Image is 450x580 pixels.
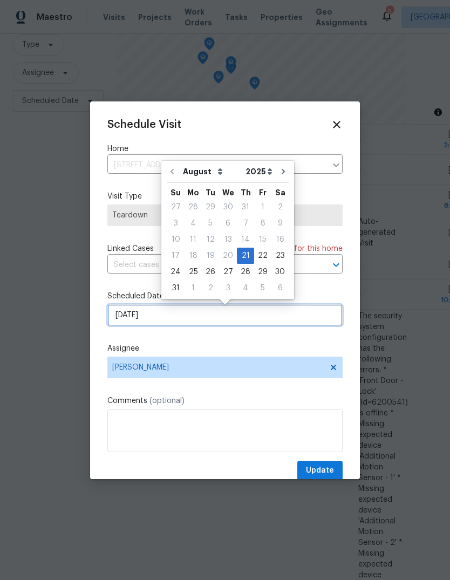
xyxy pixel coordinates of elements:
[254,216,271,231] div: 8
[185,200,202,215] div: 28
[202,215,219,231] div: Tue Aug 05 2025
[202,248,219,264] div: Tue Aug 19 2025
[202,231,219,248] div: Tue Aug 12 2025
[185,215,202,231] div: Mon Aug 04 2025
[107,191,343,202] label: Visit Type
[271,264,289,279] div: 30
[167,200,185,215] div: 27
[167,264,185,280] div: Sun Aug 24 2025
[254,200,271,215] div: 1
[306,464,334,477] span: Update
[167,199,185,215] div: Sun Jul 27 2025
[167,231,185,248] div: Sun Aug 10 2025
[254,199,271,215] div: Fri Aug 01 2025
[202,232,219,247] div: 12
[329,257,344,272] button: Open
[254,264,271,279] div: 29
[202,200,219,215] div: 29
[164,161,180,182] button: Go to previous month
[219,248,237,263] div: 20
[185,281,202,296] div: 1
[297,461,343,481] button: Update
[202,264,219,279] div: 26
[167,280,185,296] div: Sun Aug 31 2025
[167,216,185,231] div: 3
[237,248,254,263] div: 21
[219,215,237,231] div: Wed Aug 06 2025
[112,363,324,372] span: [PERSON_NAME]
[167,232,185,247] div: 10
[219,264,237,280] div: Wed Aug 27 2025
[185,280,202,296] div: Mon Sep 01 2025
[243,163,275,180] select: Year
[271,232,289,247] div: 16
[107,395,343,406] label: Comments
[202,199,219,215] div: Tue Jul 29 2025
[271,280,289,296] div: Sat Sep 06 2025
[107,304,343,326] input: M/D/YYYY
[254,248,271,264] div: Fri Aug 22 2025
[271,281,289,296] div: 6
[185,216,202,231] div: 4
[254,231,271,248] div: Fri Aug 15 2025
[271,264,289,280] div: Sat Aug 30 2025
[237,216,254,231] div: 7
[271,216,289,231] div: 9
[219,216,237,231] div: 6
[275,161,291,182] button: Go to next month
[219,232,237,247] div: 13
[254,264,271,280] div: Fri Aug 29 2025
[185,264,202,279] div: 25
[254,215,271,231] div: Fri Aug 08 2025
[180,163,243,180] select: Month
[254,232,271,247] div: 15
[219,199,237,215] div: Wed Jul 30 2025
[171,189,181,196] abbr: Sunday
[107,157,326,174] input: Enter in an address
[167,281,185,296] div: 31
[241,189,251,196] abbr: Thursday
[219,231,237,248] div: Wed Aug 13 2025
[185,264,202,280] div: Mon Aug 25 2025
[219,281,237,296] div: 3
[271,200,289,215] div: 2
[167,248,185,263] div: 17
[237,231,254,248] div: Thu Aug 14 2025
[254,281,271,296] div: 5
[167,264,185,279] div: 24
[237,281,254,296] div: 4
[219,200,237,215] div: 30
[107,243,154,254] span: Linked Cases
[271,248,289,263] div: 23
[167,248,185,264] div: Sun Aug 17 2025
[107,343,343,354] label: Assignee
[237,232,254,247] div: 14
[206,189,215,196] abbr: Tuesday
[222,189,234,196] abbr: Wednesday
[271,215,289,231] div: Sat Aug 09 2025
[112,210,338,221] span: Teardown
[271,248,289,264] div: Sat Aug 23 2025
[254,248,271,263] div: 22
[149,397,185,405] span: (optional)
[237,280,254,296] div: Thu Sep 04 2025
[219,248,237,264] div: Wed Aug 20 2025
[185,232,202,247] div: 11
[237,248,254,264] div: Thu Aug 21 2025
[202,281,219,296] div: 2
[237,264,254,279] div: 28
[185,231,202,248] div: Mon Aug 11 2025
[259,189,267,196] abbr: Friday
[254,280,271,296] div: Fri Sep 05 2025
[202,248,219,263] div: 19
[202,264,219,280] div: Tue Aug 26 2025
[219,264,237,279] div: 27
[202,216,219,231] div: 5
[275,189,285,196] abbr: Saturday
[331,119,343,131] span: Close
[237,215,254,231] div: Thu Aug 07 2025
[237,199,254,215] div: Thu Jul 31 2025
[185,248,202,264] div: Mon Aug 18 2025
[187,189,199,196] abbr: Monday
[107,291,343,302] label: Scheduled Date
